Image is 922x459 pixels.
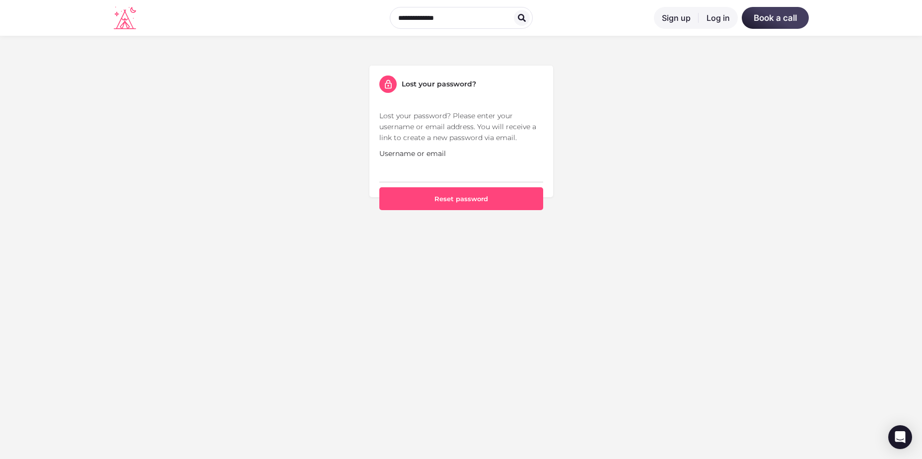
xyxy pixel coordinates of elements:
a: Log in [699,7,738,29]
p: Lost your password? Please enter your username or email address. You will receive a link to creat... [379,110,543,143]
label: Username or email [379,148,446,159]
h5: Lost your password? [402,79,476,89]
div: Open Intercom Messenger [888,425,912,449]
button: Reset password [379,187,543,210]
a: Sign up [654,7,699,29]
a: Book a call [742,7,809,29]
